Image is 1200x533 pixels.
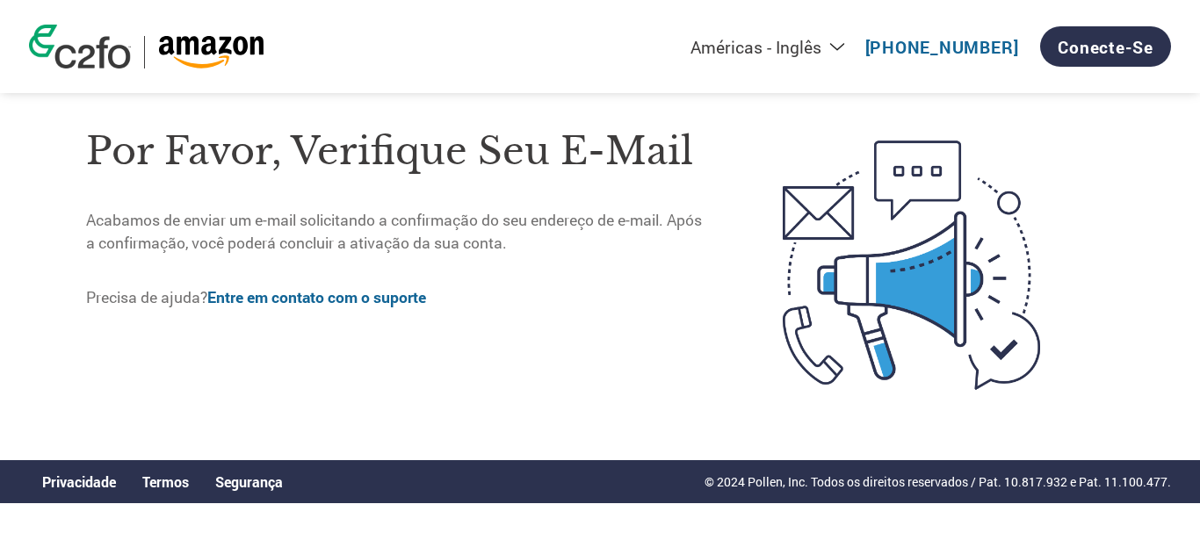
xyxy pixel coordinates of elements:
[142,472,189,491] a: Termos
[86,127,693,175] font: Por favor, verifique seu e-mail
[207,287,426,307] a: Entre em contato com o suporte
[29,25,131,68] img: logotipo c2fo
[42,472,116,491] a: Privacidade
[86,210,702,253] font: Acabamos de enviar um e-mail solicitando a confirmação do seu endereço de e-mail. Após a confirma...
[705,473,1171,490] font: © 2024 Pollen, Inc. Todos os direitos reservados / Pat. 10.817.932 e Pat. 11.100.477.
[86,287,207,307] font: Precisa de ajuda?
[1058,36,1153,58] font: Conecte-se
[709,109,1114,421] img: e-mail aberto
[1040,26,1171,67] a: Conecte-se
[158,36,264,68] img: Amazon
[215,472,283,491] a: Segurança
[865,36,1019,58] a: [PHONE_NUMBER]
